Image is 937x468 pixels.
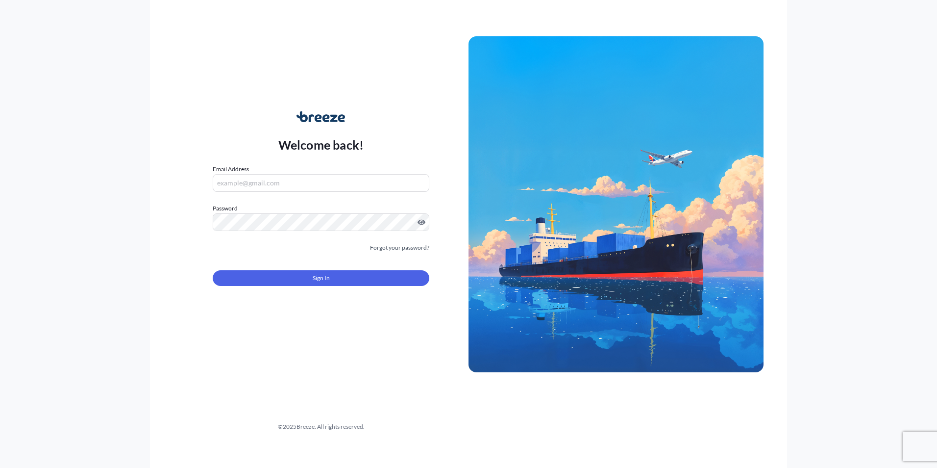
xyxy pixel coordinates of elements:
input: example@gmail.com [213,174,429,192]
label: Email Address [213,164,249,174]
div: © 2025 Breeze. All rights reserved. [173,422,468,432]
img: Ship illustration [468,36,764,372]
p: Welcome back! [278,137,364,153]
button: Show password [418,218,425,226]
a: Forgot your password? [370,243,429,253]
button: Sign In [213,270,429,286]
label: Password [213,204,429,213]
span: Sign In [313,273,330,283]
